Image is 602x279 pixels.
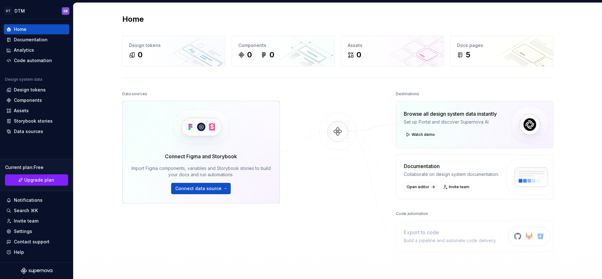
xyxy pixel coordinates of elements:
[404,130,438,139] button: Watch demo
[404,229,496,236] div: Export to code
[14,8,25,14] div: DTM
[4,195,69,205] button: Notifications
[4,247,69,257] button: Help
[14,26,26,32] div: Home
[4,206,69,216] button: Search ⌘K
[138,50,142,60] div: 0
[450,36,553,67] a: Docs pages5
[14,57,52,64] div: Code automation
[4,216,69,226] a: Invite team
[404,237,496,244] div: Build a pipeline and automate code delivery.
[165,153,237,160] div: Connect Figma and Storybook
[14,218,38,224] div: Invite team
[404,162,499,170] div: Documentation
[348,42,437,49] div: Assets
[269,50,274,60] div: 0
[238,42,328,49] div: Components
[4,24,69,34] a: Home
[14,197,43,203] div: Notifications
[131,165,271,178] div: Import Figma components, variables and Storybook stories to build your docs and run automations.
[404,171,499,177] div: Collaborate on design system documentation.
[4,85,69,95] a: Design tokens
[5,174,68,186] a: Upgrade plan
[4,237,69,247] button: Contact support
[466,50,470,60] div: 5
[129,42,219,49] div: Design tokens
[1,4,72,18] button: DTDTMSB
[14,118,53,124] div: Storybook stories
[63,9,68,14] div: SB
[4,226,69,236] a: Settings
[14,37,48,43] div: Documentation
[14,128,43,135] div: Data sources
[4,7,12,15] div: DT
[14,228,32,235] div: Settings
[404,119,497,125] div: Set up Portal and discover Supernova AI.
[4,45,69,55] a: Analytics
[247,50,252,60] div: 0
[14,47,34,53] div: Analytics
[441,183,472,191] a: Invite team
[14,108,29,114] div: Assets
[5,164,68,171] div: Current plan : Free
[356,50,361,60] div: 0
[404,183,437,191] a: Open editor
[457,42,547,49] div: Docs pages
[4,55,69,66] a: Code automation
[4,116,69,126] a: Storybook stories
[14,207,38,214] div: Search ⌘K
[407,184,429,189] span: Open editor
[4,35,69,45] a: Documentation
[341,36,444,67] a: Assets0
[396,209,428,218] div: Code automation
[21,268,52,274] svg: Supernova Logo
[122,90,147,98] div: Data sources
[449,184,469,189] span: Invite team
[24,177,54,183] span: Upgrade plan
[14,249,24,255] div: Help
[404,110,497,118] div: Browse all design system data instantly
[175,185,222,192] span: Connect data source
[122,14,144,24] h2: Home
[4,126,69,137] a: Data sources
[396,90,419,98] div: Destinations
[412,132,435,137] span: Watch demo
[5,77,42,82] div: Design system data
[14,97,42,103] div: Components
[122,36,225,67] a: Design tokens0
[4,95,69,105] a: Components
[4,106,69,116] a: Assets
[232,36,335,67] a: Components00
[14,87,46,93] div: Design tokens
[171,183,231,194] button: Connect data source
[14,239,49,245] div: Contact support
